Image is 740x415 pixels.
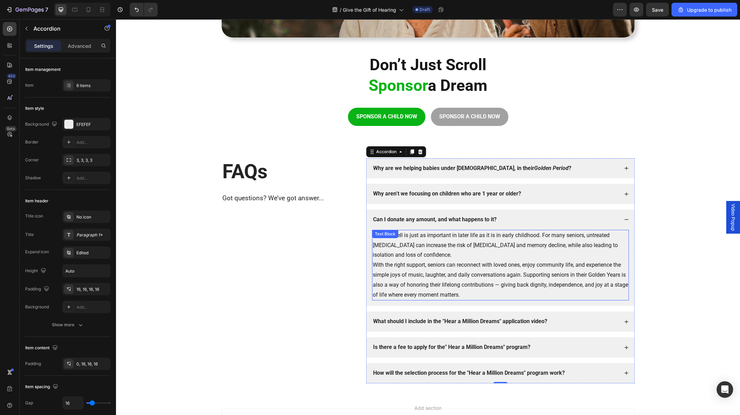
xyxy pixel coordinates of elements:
[76,175,109,181] div: Add...
[232,88,309,107] button: <p>SPONSOR A CHILD NOW</p>
[25,343,59,353] div: Item content
[25,66,61,73] div: Item management
[323,93,384,103] p: SPONSOR A CHILD NOW
[672,3,737,17] button: Upgrade to publish
[25,82,34,88] div: Item
[343,6,396,13] span: Give the Gift of Hearing
[25,120,59,129] div: Background
[34,42,53,50] p: Settings
[257,324,414,331] strong: Is there a fee to apply for the" Hear a Million Dreams" program?
[256,145,456,154] div: Rich Text Editor. Editing area: main
[256,298,432,307] div: Rich Text Editor. Editing area: main
[25,382,60,392] div: Item spacing
[25,400,33,406] div: Gap
[646,3,669,17] button: Save
[106,35,519,77] h2: Don’t Just Scroll a Dream
[25,285,51,294] div: Padding
[76,83,109,89] div: 6 items
[25,213,43,219] div: Title icon
[76,157,109,163] div: 3, 3, 3, 3
[256,196,382,205] div: Rich Text Editor. Editing area: main
[257,212,281,218] div: Text Block
[5,126,17,131] div: Beta
[76,361,109,367] div: 0, 16, 16, 16
[76,214,109,220] div: No icon
[63,265,110,277] input: Auto
[256,349,450,359] div: Rich Text Editor. Editing area: main
[76,232,109,238] div: Paragraph 1*
[68,42,91,50] p: Advanced
[25,105,44,111] div: Item style
[76,286,109,292] div: 16, 16, 16, 16
[315,88,392,107] button: <p>SPONSOR A CHILD NOW</p>
[257,350,449,357] strong: How will the selection process for the "Hear a Million Dreams" program work?
[677,6,731,13] div: Upgrade to publish
[25,175,41,181] div: Shadow
[25,198,49,204] div: Item header
[33,24,92,33] p: Accordion
[296,385,328,392] span: Add section
[253,57,312,75] span: Sponsor
[257,241,512,280] p: With the right support, seniors can reconnect with loved ones, enjoy community life, and experien...
[717,381,733,398] div: Open Intercom Messenger
[63,397,83,409] input: Auto
[240,93,301,103] p: SPONSOR A CHILD NOW
[256,170,406,179] div: Rich Text Editor. Editing area: main
[614,184,621,212] span: Video Popup
[52,321,84,328] div: Show more
[76,250,109,256] div: Edited
[25,139,39,145] div: Border
[25,249,49,255] div: Expand icon
[3,3,51,17] button: 7
[116,19,740,415] iframe: Design area
[257,171,405,178] strong: Why aren’t we focusing on children who are 1 year or older?
[420,7,430,13] span: Draft
[652,7,663,13] span: Save
[106,175,239,183] p: Got questions? We’ve got answer...
[25,361,41,367] div: Padding
[257,146,418,152] strong: Why are we helping babies under [DEMOGRAPHIC_DATA], in their
[25,157,39,163] div: Corner
[76,121,109,128] div: EFEFEF
[340,6,341,13] span: /
[106,139,240,166] h2: FAQs
[130,3,158,17] div: Undo/Redo
[7,73,17,79] div: 450
[257,299,431,305] strong: What should I include in the "Hear a Million Dreams" application video?
[259,129,282,136] div: Accordion
[453,146,455,152] strong: ?
[257,197,381,203] strong: Can I donate any amount, and what happens to it?
[76,139,109,146] div: Add...
[45,6,48,14] p: 7
[25,232,34,238] div: Title
[257,211,512,241] p: Hearing well is just as important in later life as it is in early childhood. For many seniors, un...
[256,323,415,333] div: Rich Text Editor. Editing area: main
[25,304,49,310] div: Background
[25,319,110,331] button: Show more
[418,146,453,152] strong: Golden Period
[76,304,109,310] div: Add...
[25,266,47,276] div: Height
